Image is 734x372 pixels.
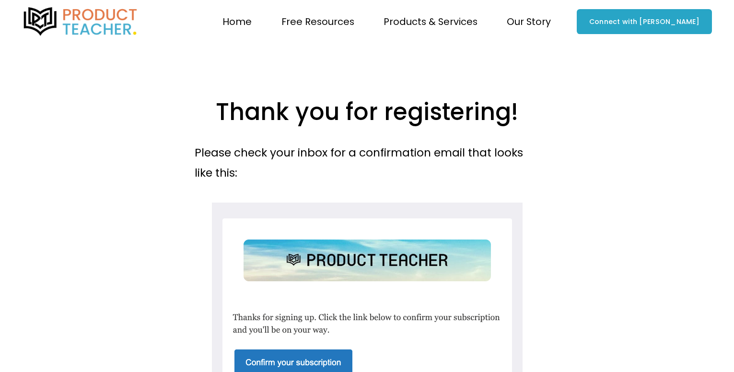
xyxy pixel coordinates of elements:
[507,13,551,30] span: Our Story
[222,12,252,31] a: Home
[577,9,712,34] a: Connect with [PERSON_NAME]
[384,12,478,31] a: folder dropdown
[281,13,354,30] span: Free Resources
[195,96,540,127] h2: Thank you for registering!
[384,13,478,30] span: Products & Services
[507,12,551,31] a: folder dropdown
[195,143,540,183] p: Please check your inbox for a confirmation email that looks like this:
[22,7,139,36] img: Product Teacher
[281,12,354,31] a: folder dropdown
